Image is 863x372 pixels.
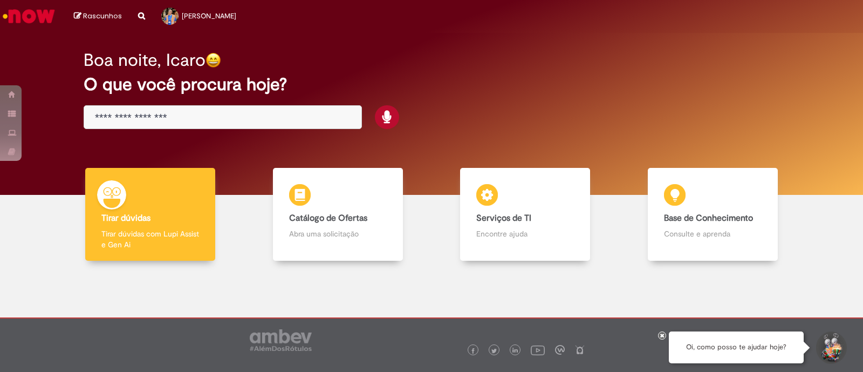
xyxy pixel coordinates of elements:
[470,348,476,354] img: logo_footer_facebook.png
[206,52,221,68] img: happy-face.png
[476,213,531,224] b: Serviços de TI
[1,5,57,27] img: ServiceNow
[814,332,847,364] button: Iniciar Conversa de Suporte
[182,11,236,21] span: [PERSON_NAME]
[250,329,312,351] img: logo_footer_ambev_rotulo_gray.png
[555,345,565,355] img: logo_footer_workplace.png
[244,168,432,261] a: Catálogo de Ofertas Abra uma solicitação
[84,75,779,94] h2: O que você procura hoje?
[512,348,518,354] img: logo_footer_linkedin.png
[57,168,244,261] a: Tirar dúvidas Tirar dúvidas com Lupi Assist e Gen Ai
[74,11,122,22] a: Rascunhos
[531,343,545,357] img: logo_footer_youtube.png
[289,228,387,239] p: Abra uma solicitação
[491,348,497,354] img: logo_footer_twitter.png
[432,168,619,261] a: Serviços de TI Encontre ajuda
[476,228,574,239] p: Encontre ajuda
[619,168,807,261] a: Base de Conhecimento Consulte e aprenda
[289,213,367,224] b: Catálogo de Ofertas
[669,332,804,363] div: Oi, como posso te ajudar hoje?
[575,345,585,355] img: logo_footer_naosei.png
[101,228,199,250] p: Tirar dúvidas com Lupi Assist e Gen Ai
[101,213,150,224] b: Tirar dúvidas
[84,51,206,70] h2: Boa noite, Icaro
[664,228,762,239] p: Consulte e aprenda
[83,11,122,21] span: Rascunhos
[664,213,753,224] b: Base de Conhecimento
